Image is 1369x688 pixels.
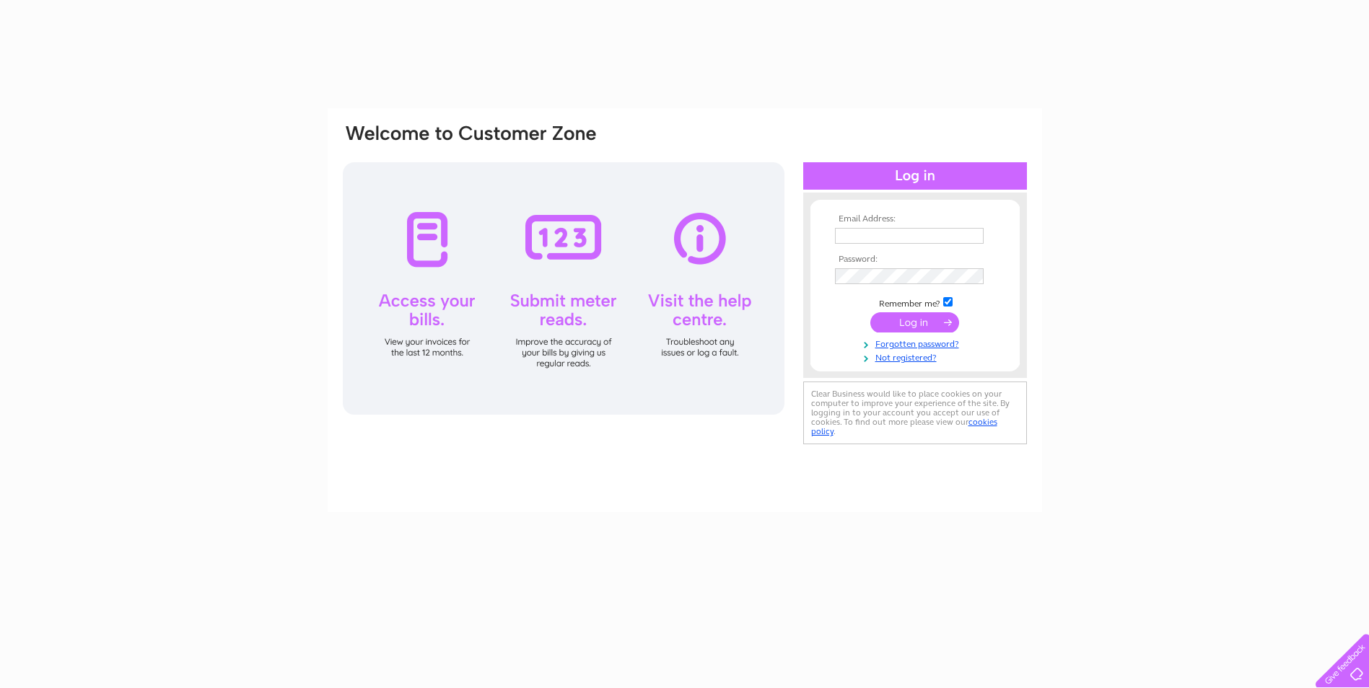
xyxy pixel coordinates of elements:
[831,214,999,224] th: Email Address:
[835,336,999,350] a: Forgotten password?
[831,295,999,309] td: Remember me?
[870,312,959,332] input: Submit
[831,255,999,265] th: Password:
[811,417,997,436] a: cookies policy
[803,382,1027,444] div: Clear Business would like to place cookies on your computer to improve your experience of the sit...
[835,350,999,363] a: Not registered?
